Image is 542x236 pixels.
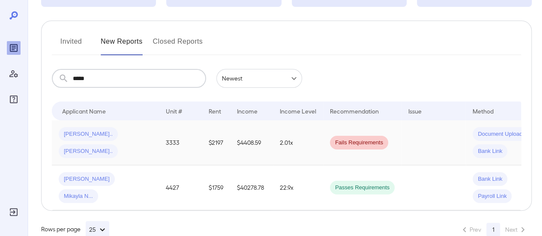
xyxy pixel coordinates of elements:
span: [PERSON_NAME].. [59,130,118,138]
td: $1759 [202,165,230,210]
div: Newest [216,69,302,88]
div: Log Out [7,205,21,219]
div: Issue [408,106,422,116]
td: 22.9x [273,165,323,210]
div: Income [237,106,258,116]
span: Bank Link [473,147,507,155]
div: Recommendation [330,106,379,116]
button: Closed Reports [153,35,203,55]
div: Income Level [280,106,316,116]
span: Mikayla N... [59,192,98,200]
td: $2197 [202,120,230,165]
button: New Reports [101,35,143,55]
div: Rent [209,106,222,116]
span: Payroll Link [473,192,512,200]
span: [PERSON_NAME].. [59,147,118,155]
td: 4427 [159,165,202,210]
td: $4408.59 [230,120,273,165]
div: FAQ [7,93,21,106]
div: Reports [7,41,21,55]
span: Document Upload [473,130,527,138]
span: Bank Link [473,175,507,183]
div: Applicant Name [62,106,106,116]
span: Fails Requirements [330,139,388,147]
td: $40278.78 [230,165,273,210]
span: [PERSON_NAME] [59,175,115,183]
button: Invited [52,35,90,55]
div: Unit # [166,106,182,116]
div: Manage Users [7,67,21,81]
span: Passes Requirements [330,184,395,192]
td: 2.01x [273,120,323,165]
div: Method [473,106,494,116]
td: 3333 [159,120,202,165]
